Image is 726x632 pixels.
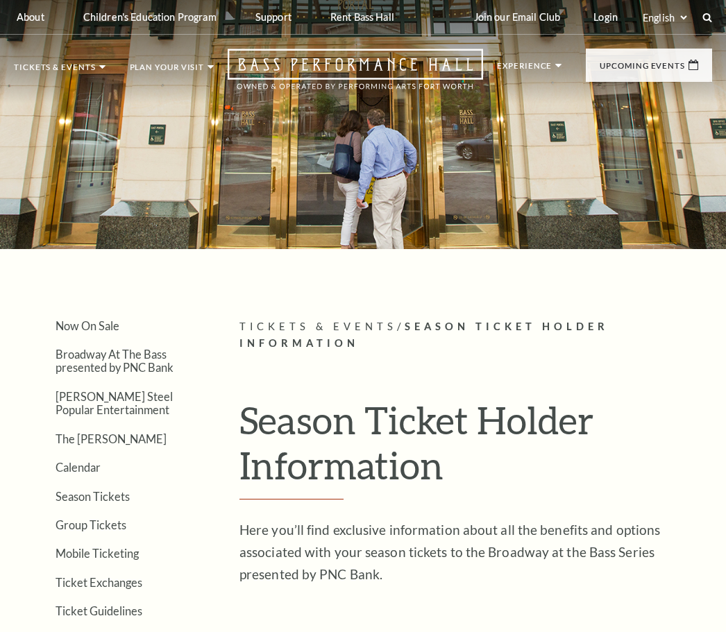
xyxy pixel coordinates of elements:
[239,318,712,353] p: /
[56,576,142,589] a: Ticket Exchanges
[56,604,142,617] a: Ticket Guidelines
[17,11,44,23] p: About
[56,319,119,332] a: Now On Sale
[239,398,712,499] h1: Season Ticket Holder Information
[130,63,205,78] p: Plan Your Visit
[83,11,217,23] p: Children's Education Program
[56,348,174,374] a: Broadway At The Bass presented by PNC Bank
[56,547,139,560] a: Mobile Ticketing
[330,11,394,23] p: Rent Bass Hall
[56,390,173,416] a: [PERSON_NAME] Steel Popular Entertainment
[14,63,96,78] p: Tickets & Events
[255,11,292,23] p: Support
[239,321,609,350] span: Season Ticket Holder Information
[56,432,167,445] a: The [PERSON_NAME]
[239,321,397,332] span: Tickets & Events
[600,62,685,77] p: Upcoming Events
[497,62,552,77] p: Experience
[640,11,689,24] select: Select:
[56,518,126,531] a: Group Tickets
[56,461,101,474] a: Calendar
[56,490,130,503] a: Season Tickets
[239,519,691,586] p: Here you’ll find exclusive information about all the benefits and options associated with your se...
